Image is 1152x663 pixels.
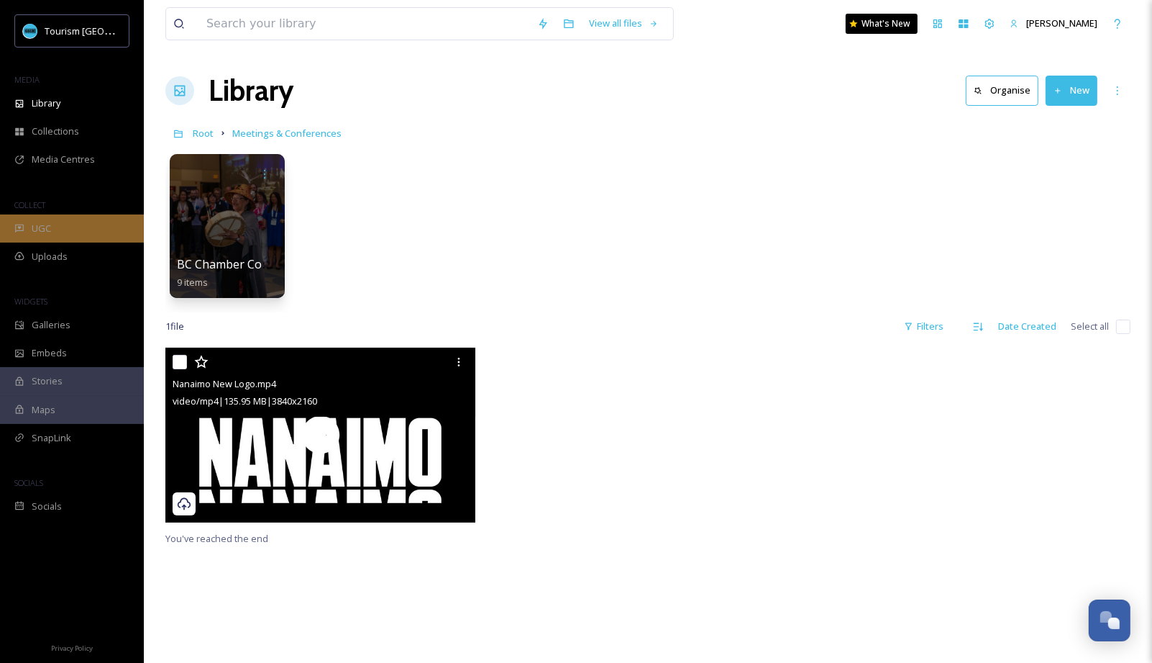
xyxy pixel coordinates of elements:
a: What's New [846,14,918,34]
a: Library [209,69,293,112]
span: MEDIA [14,74,40,85]
span: SnapLink [32,431,71,445]
a: [PERSON_NAME] [1002,9,1105,37]
span: video/mp4 | 135.95 MB | 3840 x 2160 [173,394,317,407]
a: BC Chamber Conference9 items [177,258,310,289]
img: thumbnail [165,348,475,522]
a: View all files [582,9,666,37]
span: Select all [1071,320,1109,333]
input: Search your library [199,8,530,40]
button: New [1046,76,1097,105]
span: You've reached the end [165,532,268,545]
span: Tourism [GEOGRAPHIC_DATA] [45,24,173,37]
a: Meetings & Conferences [232,125,342,142]
span: Stories [32,374,63,388]
span: Collections [32,125,79,138]
span: 1 file [165,320,184,333]
span: UGC [32,222,51,235]
a: Privacy Policy [51,639,93,656]
span: Maps [32,403,55,417]
a: Root [193,125,214,142]
span: Embeds [32,346,67,360]
img: tourism_nanaimo_logo.jpeg [23,24,37,38]
span: Uploads [32,250,68,263]
span: [PERSON_NAME] [1026,17,1097,30]
span: COLLECT [14,199,45,210]
div: Date Created [991,312,1064,340]
span: BC Chamber Conference [177,256,310,272]
span: Privacy Policy [51,644,93,653]
span: Galleries [32,318,70,332]
a: Organise [966,76,1046,105]
button: Open Chat [1089,600,1130,641]
button: Organise [966,76,1038,105]
span: Media Centres [32,153,95,166]
span: SOCIALS [14,477,43,488]
span: 9 items [177,276,208,289]
span: WIDGETS [14,296,47,307]
span: Nanaimo New Logo.mp4 [173,377,276,390]
span: Library [32,96,60,110]
span: Root [193,127,214,140]
div: Filters [897,312,951,340]
span: Meetings & Conferences [232,127,342,140]
span: Socials [32,500,62,513]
